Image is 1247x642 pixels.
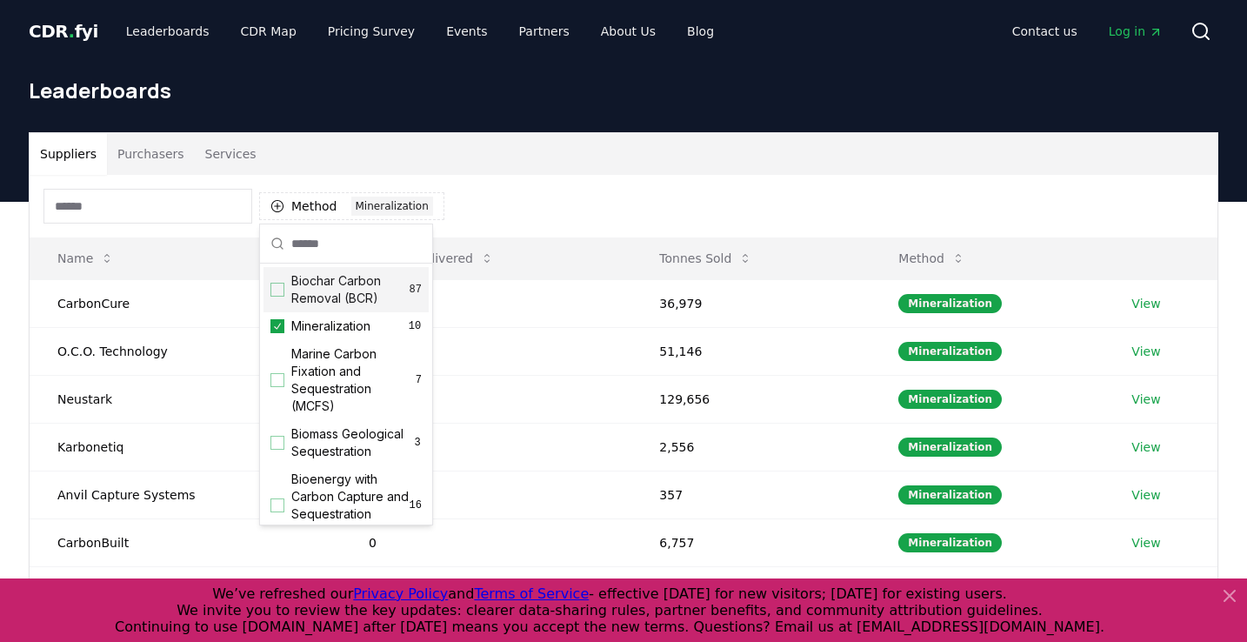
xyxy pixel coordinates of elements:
[341,471,631,518] td: 0
[631,423,870,471] td: 2,556
[898,390,1002,409] div: Mineralization
[30,423,341,471] td: Karbonetiq
[1131,295,1160,312] a: View
[432,16,501,47] a: Events
[195,133,267,175] button: Services
[645,241,766,276] button: Tonnes Sold
[410,498,422,512] span: 16
[898,485,1002,505] div: Mineralization
[998,16,1177,47] nav: Main
[291,345,416,415] span: Marine Carbon Fixation and Sequestration (MCFS)
[1131,343,1160,360] a: View
[227,16,310,47] a: CDR Map
[1131,438,1160,456] a: View
[351,197,433,216] div: Mineralization
[341,375,631,423] td: 4,032
[341,518,631,566] td: 0
[69,21,75,42] span: .
[30,133,107,175] button: Suppliers
[291,318,370,335] span: Mineralization
[1131,534,1160,552] a: View
[998,16,1091,47] a: Contact us
[1109,23,1163,40] span: Log in
[884,241,979,276] button: Method
[898,438,1002,457] div: Mineralization
[29,19,98,43] a: CDR.fyi
[29,21,98,42] span: CDR fyi
[631,566,870,614] td: 6,023
[631,518,870,566] td: 6,757
[408,319,422,333] span: 10
[112,16,728,47] nav: Main
[30,327,341,375] td: O.C.O. Technology
[314,16,429,47] a: Pricing Survey
[112,16,223,47] a: Leaderboards
[29,77,1218,104] h1: Leaderboards
[631,279,870,327] td: 36,979
[30,279,341,327] td: CarbonCure
[341,423,631,471] td: 0
[587,16,670,47] a: About Us
[898,294,1002,313] div: Mineralization
[1131,391,1160,408] a: View
[631,471,870,518] td: 357
[259,192,444,220] button: MethodMineralization
[30,471,341,518] td: Anvil Capture Systems
[30,566,341,614] td: 44.01
[30,375,341,423] td: Neustark
[341,327,631,375] td: 15,718
[410,283,422,297] span: 87
[341,566,631,614] td: 0
[107,133,195,175] button: Purchasers
[898,533,1002,552] div: Mineralization
[1095,16,1177,47] a: Log in
[416,373,422,387] span: 7
[631,327,870,375] td: 51,146
[673,16,728,47] a: Blog
[413,436,422,450] span: 3
[291,425,413,460] span: Biomass Geological Sequestration
[30,518,341,566] td: CarbonBuilt
[631,375,870,423] td: 129,656
[43,241,128,276] button: Name
[898,342,1002,361] div: Mineralization
[291,471,410,540] span: Bioenergy with Carbon Capture and Sequestration (BECCS)
[1131,486,1160,504] a: View
[505,16,583,47] a: Partners
[291,272,410,307] span: Biochar Carbon Removal (BCR)
[341,279,631,327] td: 23,191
